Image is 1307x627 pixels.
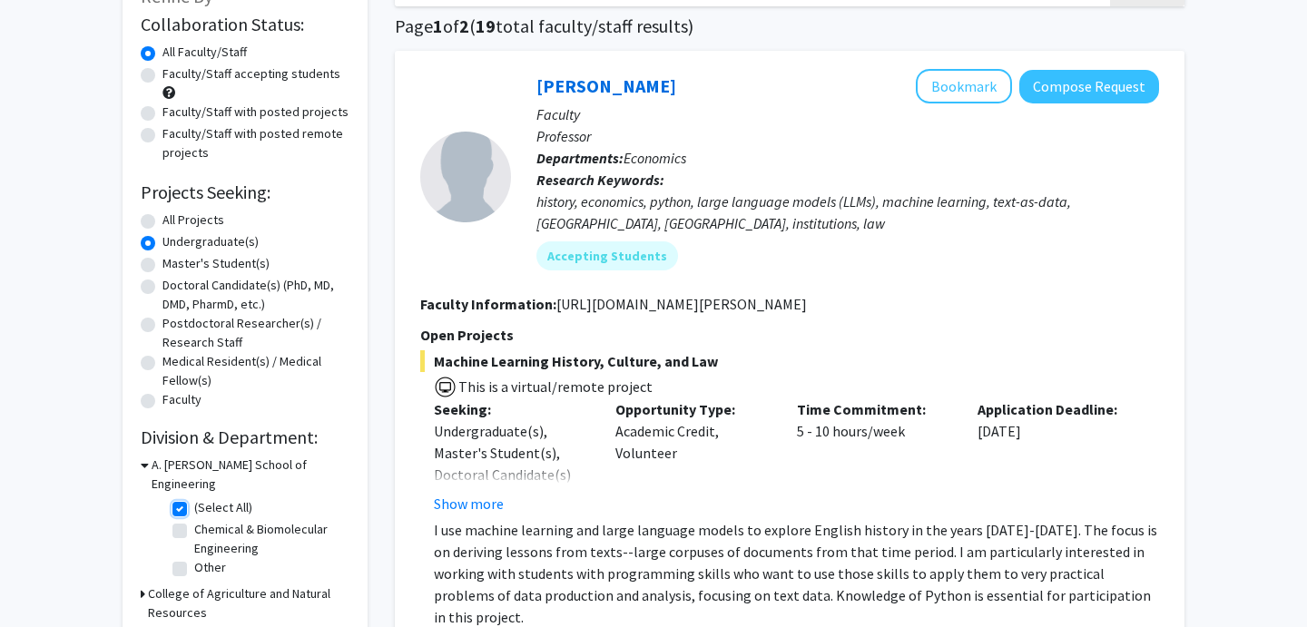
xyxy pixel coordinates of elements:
button: Add Peter Murrell to Bookmarks [916,69,1012,103]
span: This is a virtual/remote project [457,377,653,396]
span: 1 [433,15,443,37]
label: All Faculty/Staff [162,43,247,62]
b: Faculty Information: [420,295,556,313]
span: Machine Learning History, Culture, and Law [420,350,1159,372]
label: Faculty/Staff with posted remote projects [162,124,349,162]
h3: A. [PERSON_NAME] School of Engineering [152,456,349,494]
p: Faculty [536,103,1159,125]
label: Medical Resident(s) / Medical Fellow(s) [162,352,349,390]
p: Opportunity Type: [615,398,770,420]
iframe: Chat [14,545,77,613]
p: Application Deadline: [978,398,1132,420]
h2: Division & Department: [141,426,349,448]
h2: Projects Seeking: [141,181,349,203]
mat-chip: Accepting Students [536,241,678,270]
span: 19 [476,15,496,37]
span: Economics [624,149,686,167]
label: (Select All) [194,498,252,517]
h2: Collaboration Status: [141,14,349,35]
label: Undergraduate(s) [162,232,259,251]
label: All Projects [162,211,224,230]
label: Other [194,558,226,577]
button: Compose Request to Peter Murrell [1019,70,1159,103]
a: [PERSON_NAME] [536,74,676,97]
fg-read-more: [URL][DOMAIN_NAME][PERSON_NAME] [556,295,807,313]
button: Show more [434,493,504,514]
b: Research Keywords: [536,171,664,189]
h1: Page of ( total faculty/staff results) [395,15,1184,37]
div: [DATE] [964,398,1145,514]
div: history, economics, python, large language models (LLMs), machine learning, text-as-data, [GEOGRA... [536,191,1159,234]
div: Academic Credit, Volunteer [602,398,783,514]
label: Chemical & Biomolecular Engineering [194,520,345,558]
p: Time Commitment: [797,398,951,420]
h3: College of Agriculture and Natural Resources [148,584,349,622]
b: Departments: [536,149,624,167]
label: Faculty/Staff with posted projects [162,103,349,122]
label: Doctoral Candidate(s) (PhD, MD, DMD, PharmD, etc.) [162,276,349,314]
label: Master's Student(s) [162,254,270,273]
p: Open Projects [420,324,1159,346]
div: Undergraduate(s), Master's Student(s), Doctoral Candidate(s) (PhD, MD, DMD, PharmD, etc.) [434,420,588,529]
label: Faculty [162,390,201,409]
p: Seeking: [434,398,588,420]
label: Postdoctoral Researcher(s) / Research Staff [162,314,349,352]
label: Faculty/Staff accepting students [162,64,340,83]
div: 5 - 10 hours/week [783,398,965,514]
p: Professor [536,125,1159,147]
span: 2 [459,15,469,37]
